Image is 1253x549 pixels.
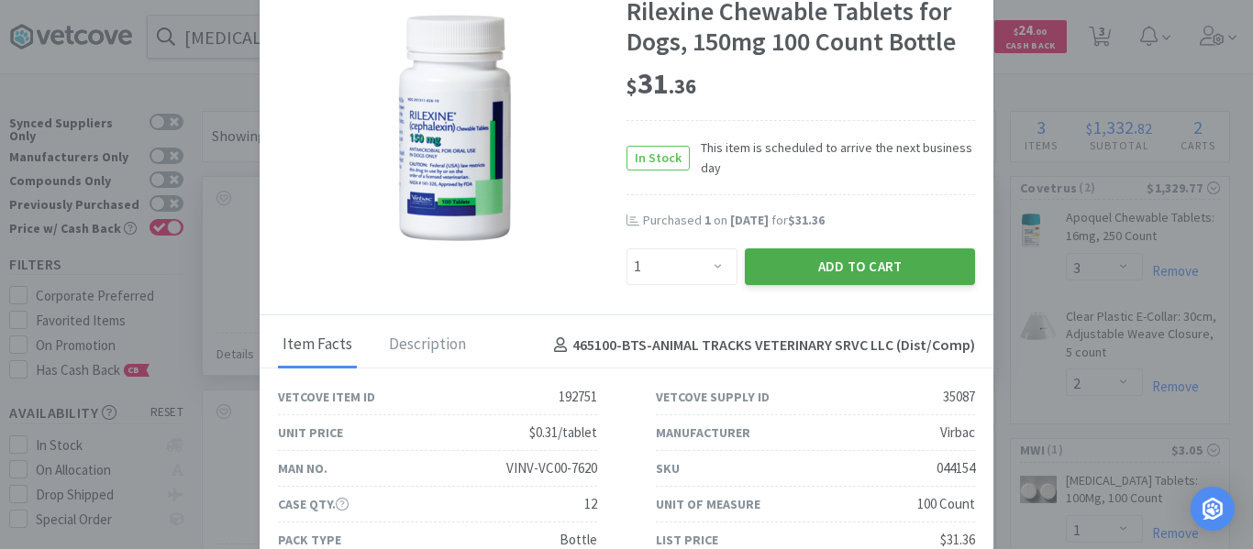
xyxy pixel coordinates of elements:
span: $ [626,73,638,99]
span: 1 [704,212,711,228]
div: Purchased on for [643,212,975,230]
span: 31 [626,65,696,102]
img: 0bd2a99ce1764c5d9c634d9058de53cf_35087.png [338,14,567,243]
button: Add to Cart [745,248,975,285]
div: Man No. [278,458,327,478]
div: Item Facts [278,323,357,368]
h4: 465100-BTS - ANIMAL TRACKS VETERINARY SRVC LLC (Dist/Comp) [547,334,975,357]
div: Virbac [940,422,975,444]
span: This item is scheduled to arrive the next business day [690,137,975,179]
span: $31.36 [788,212,825,228]
div: 35087 [943,386,975,408]
div: Open Intercom Messenger [1191,487,1235,531]
div: 100 Count [917,493,975,515]
div: Case Qty. [278,494,349,514]
span: [DATE] [730,212,769,228]
div: Unit Price [278,423,343,443]
div: Vetcove Supply ID [656,387,770,407]
div: 12 [584,493,597,515]
div: 044154 [937,457,975,479]
div: VINV-VC00-7620 [506,457,597,479]
div: SKU [656,458,680,478]
div: Manufacturer [656,423,750,443]
div: Unit of Measure [656,494,760,514]
span: . 36 [669,73,696,99]
div: 192751 [559,386,597,408]
div: Vetcove Item ID [278,387,375,407]
div: Description [384,323,471,368]
div: $0.31/tablet [529,422,597,444]
span: In Stock [627,147,689,170]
